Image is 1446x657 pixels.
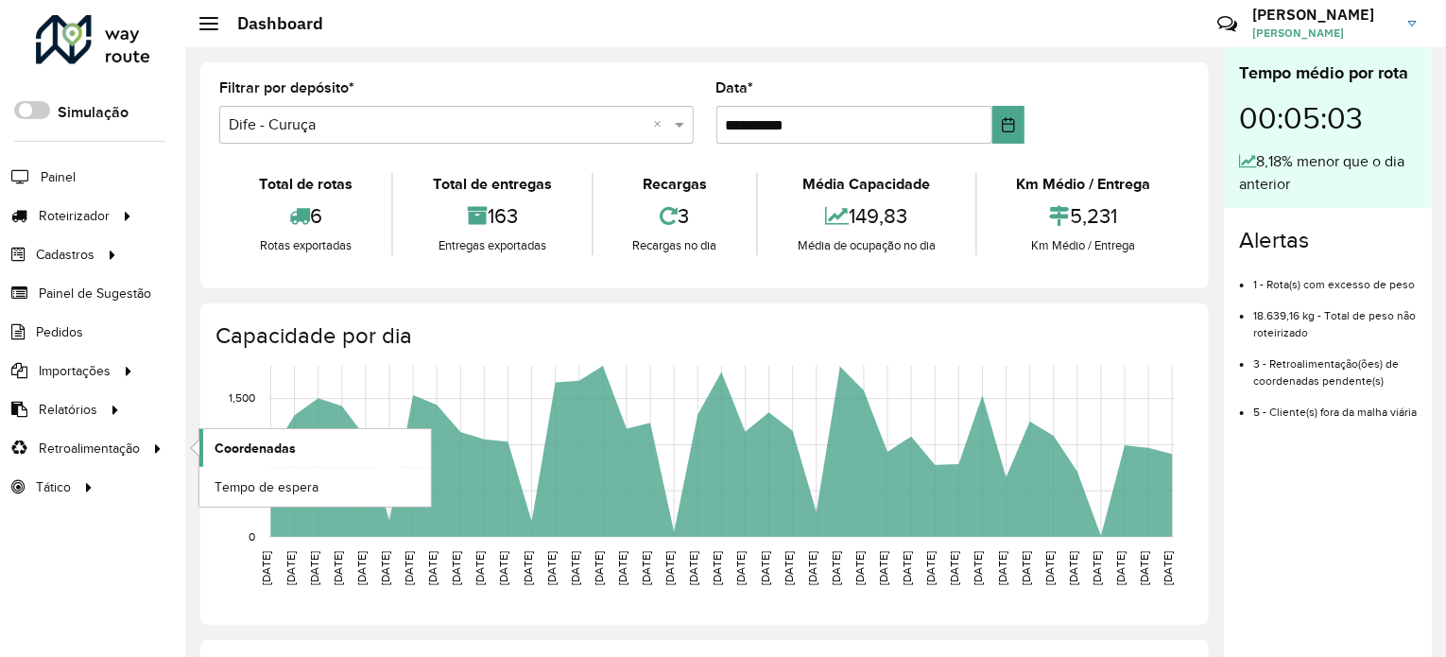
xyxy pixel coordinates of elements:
text: [DATE] [545,551,558,585]
label: Filtrar por depósito [219,77,354,99]
span: Relatórios [39,400,97,420]
li: 3 - Retroalimentação(ões) de coordenadas pendente(s) [1253,341,1417,389]
text: [DATE] [261,551,273,585]
label: Simulação [58,101,129,124]
text: [DATE] [973,551,985,585]
span: Retroalimentação [39,439,140,458]
text: 1,500 [229,392,255,405]
text: [DATE] [806,551,818,585]
div: Km Médio / Entrega [982,173,1185,196]
text: [DATE] [308,551,320,585]
div: 6 [224,196,387,236]
text: [DATE] [473,551,486,585]
h3: [PERSON_NAME] [1252,6,1394,24]
div: Média Capacidade [763,173,970,196]
text: [DATE] [735,551,748,585]
text: [DATE] [1067,551,1079,585]
text: [DATE] [640,551,652,585]
h4: Capacidade por dia [215,322,1190,350]
a: Coordenadas [199,429,431,467]
div: Média de ocupação no dia [763,236,970,255]
span: Painel [41,167,76,187]
div: Recargas no dia [598,236,751,255]
text: [DATE] [1138,551,1150,585]
button: Choose Date [992,106,1024,144]
text: [DATE] [284,551,297,585]
div: Recargas [598,173,751,196]
a: Tempo de espera [199,468,431,506]
text: [DATE] [332,551,344,585]
text: [DATE] [522,551,534,585]
text: [DATE] [616,551,628,585]
text: [DATE] [593,551,605,585]
div: 149,83 [763,196,970,236]
text: [DATE] [426,551,439,585]
span: [PERSON_NAME] [1252,25,1394,42]
span: Roteirizador [39,206,110,226]
text: [DATE] [877,551,889,585]
text: [DATE] [1114,551,1127,585]
text: [DATE] [924,551,937,585]
div: Rotas exportadas [224,236,387,255]
div: Km Médio / Entrega [982,236,1185,255]
span: Coordenadas [215,439,296,458]
h2: Dashboard [218,13,323,34]
text: [DATE] [1162,551,1174,585]
li: 5 - Cliente(s) fora da malha viária [1253,389,1417,421]
div: 163 [398,196,586,236]
div: Tempo médio por rota [1239,61,1417,86]
text: [DATE] [949,551,961,585]
text: [DATE] [901,551,913,585]
text: [DATE] [569,551,581,585]
span: Painel de Sugestão [39,284,151,303]
text: [DATE] [355,551,368,585]
li: 18.639,16 kg - Total de peso não roteirizado [1253,293,1417,341]
h4: Alertas [1239,227,1417,254]
div: 8,18% menor que o dia anterior [1239,150,1417,196]
text: [DATE] [853,551,866,585]
span: Pedidos [36,322,83,342]
text: [DATE] [379,551,391,585]
text: [DATE] [783,551,795,585]
text: [DATE] [498,551,510,585]
div: Total de entregas [398,173,586,196]
text: [DATE] [663,551,676,585]
div: 5,231 [982,196,1185,236]
span: Tempo de espera [215,477,318,497]
span: Tático [36,477,71,497]
span: Clear all [654,113,670,136]
a: Contato Rápido [1207,4,1248,44]
label: Data [716,77,754,99]
text: [DATE] [1043,551,1056,585]
text: [DATE] [687,551,699,585]
div: Total de rotas [224,173,387,196]
li: 1 - Rota(s) com excesso de peso [1253,262,1417,293]
text: 0 [249,530,255,543]
text: [DATE] [996,551,1008,585]
text: [DATE] [759,551,771,585]
div: Entregas exportadas [398,236,586,255]
div: 3 [598,196,751,236]
span: Importações [39,361,111,381]
text: [DATE] [712,551,724,585]
text: [DATE] [403,551,415,585]
span: Cadastros [36,245,95,265]
text: [DATE] [1020,551,1032,585]
text: [DATE] [1091,551,1103,585]
text: [DATE] [830,551,842,585]
div: 00:05:03 [1239,86,1417,150]
text: [DATE] [450,551,462,585]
